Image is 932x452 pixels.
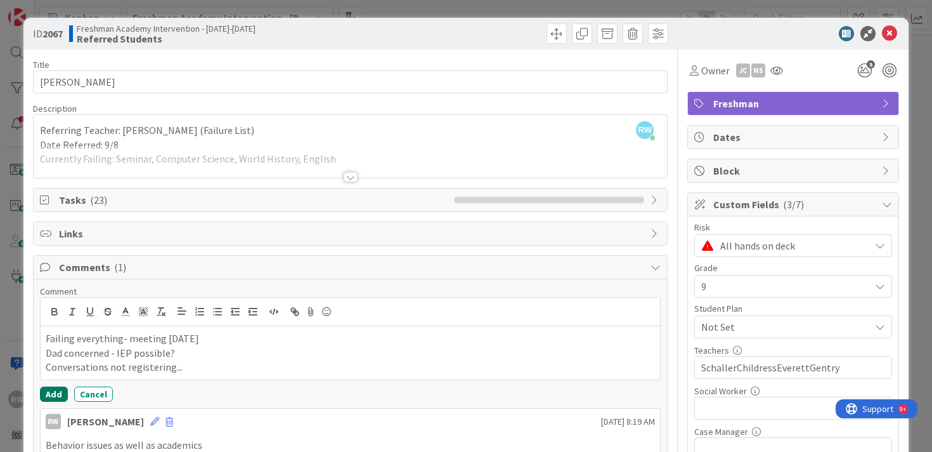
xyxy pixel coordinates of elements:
[694,385,747,397] label: Social Worker
[67,414,144,429] div: [PERSON_NAME]
[701,319,870,335] span: Not Set
[42,27,63,40] b: 2067
[64,5,70,15] div: 9+
[46,360,656,375] p: Conversations not registering...
[46,346,656,361] p: Dad concerned - IEP possible?
[40,387,68,402] button: Add
[694,223,892,232] div: Risk
[713,130,876,145] span: Dates
[77,23,256,34] span: Freshman Academy Intervention - [DATE]-[DATE]
[77,34,256,44] b: Referred Students
[694,345,729,356] label: Teachers
[33,26,63,41] span: ID
[867,60,875,69] span: 5
[33,59,49,70] label: Title
[701,277,864,295] span: 9
[40,138,661,152] p: Date Referred: 9/8
[694,304,892,313] div: Student Plan
[46,331,656,346] p: Failing everything- meeting [DATE]
[783,198,804,211] span: ( 3/7 )
[40,286,77,297] span: Comment
[59,226,645,241] span: Links
[713,96,876,111] span: Freshman
[90,194,107,206] span: ( 23 )
[46,414,61,429] div: RW
[59,260,645,275] span: Comments
[736,63,750,77] div: JC
[59,192,448,208] span: Tasks
[713,197,876,212] span: Custom Fields
[33,103,77,114] span: Description
[114,261,126,274] span: ( 1 )
[40,123,661,138] p: Referring Teacher: [PERSON_NAME] (Failure List)
[636,121,654,139] span: RW
[694,263,892,272] div: Grade
[751,63,765,77] div: Ms
[27,2,58,17] span: Support
[694,426,748,437] label: Case Manager
[33,70,668,93] input: type card name here...
[713,163,876,178] span: Block
[701,63,730,78] span: Owner
[601,415,655,429] span: [DATE] 8:19 AM
[74,387,113,402] button: Cancel
[720,237,864,255] span: All hands on deck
